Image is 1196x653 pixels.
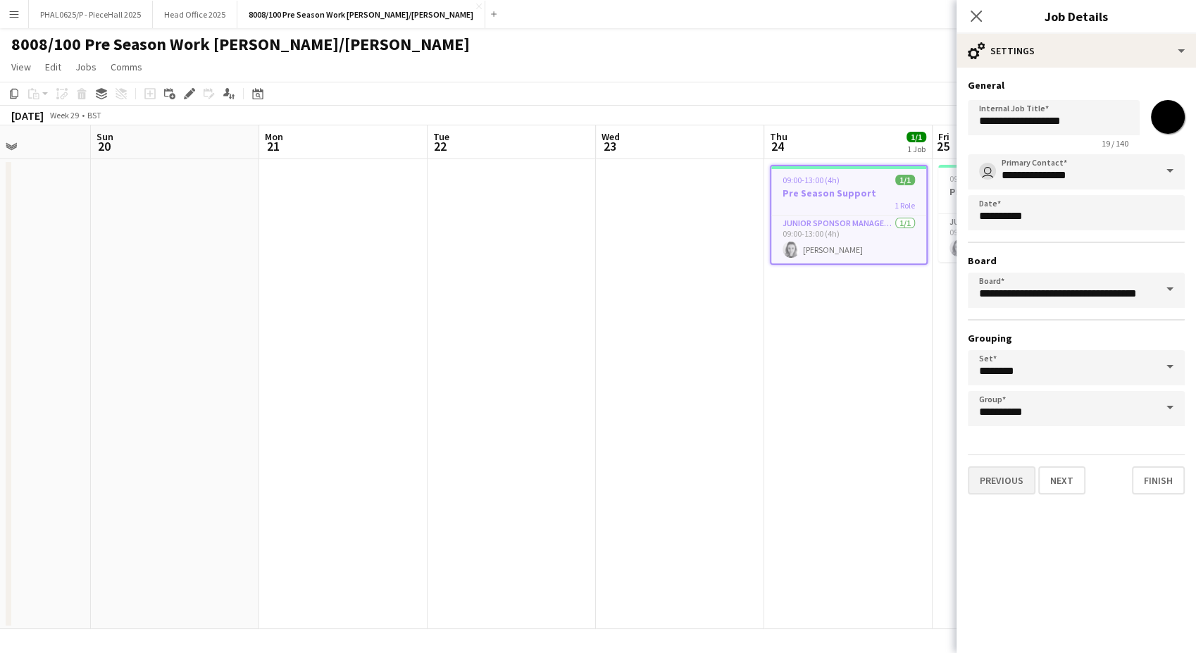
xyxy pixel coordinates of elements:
[105,58,148,76] a: Comms
[599,138,620,154] span: 23
[895,175,915,185] span: 1/1
[1038,466,1085,495] button: Next
[968,466,1035,495] button: Previous
[968,254,1185,267] h3: Board
[11,108,44,123] div: [DATE]
[968,332,1185,344] h3: Grouping
[237,1,485,28] button: 8008/100 Pre Season Work [PERSON_NAME]/[PERSON_NAME]
[771,187,926,199] h3: Pre Season Support
[6,58,37,76] a: View
[433,130,449,143] span: Tue
[45,61,61,73] span: Edit
[938,214,1096,262] app-card-role: Junior Sponsor Manager 50391/109:00-13:00 (4h)[PERSON_NAME]
[87,110,101,120] div: BST
[949,173,1007,184] span: 09:00-13:00 (4h)
[936,138,949,154] span: 25
[11,34,470,55] h1: 8008/100 Pre Season Work [PERSON_NAME]/[PERSON_NAME]
[770,165,928,265] app-job-card: 09:00-13:00 (4h)1/1Pre Season Support1 RoleJunior Sponsor Manager 50391/109:00-13:00 (4h)[PERSON_...
[957,34,1196,68] div: Settings
[768,138,787,154] span: 24
[263,138,283,154] span: 21
[907,132,926,142] span: 1/1
[895,200,915,211] span: 1 Role
[29,1,153,28] button: PHAL0625/P - PieceHall 2025
[1132,466,1185,495] button: Finish
[602,130,620,143] span: Wed
[957,7,1196,25] h3: Job Details
[39,58,67,76] a: Edit
[771,216,926,263] app-card-role: Junior Sponsor Manager 50391/109:00-13:00 (4h)[PERSON_NAME]
[770,130,787,143] span: Thu
[11,61,31,73] span: View
[96,130,113,143] span: Sun
[1090,138,1140,149] span: 19 / 140
[111,61,142,73] span: Comms
[265,130,283,143] span: Mon
[968,79,1185,92] h3: General
[938,165,1096,262] app-job-card: 09:00-13:00 (4h)1/1Pre Season Support1 RoleJunior Sponsor Manager 50391/109:00-13:00 (4h)[PERSON_...
[938,185,1096,198] h3: Pre Season Support
[907,144,926,154] div: 1 Job
[938,130,949,143] span: Fri
[153,1,237,28] button: Head Office 2025
[94,138,113,154] span: 20
[75,61,96,73] span: Jobs
[70,58,102,76] a: Jobs
[783,175,840,185] span: 09:00-13:00 (4h)
[431,138,449,154] span: 22
[46,110,82,120] span: Week 29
